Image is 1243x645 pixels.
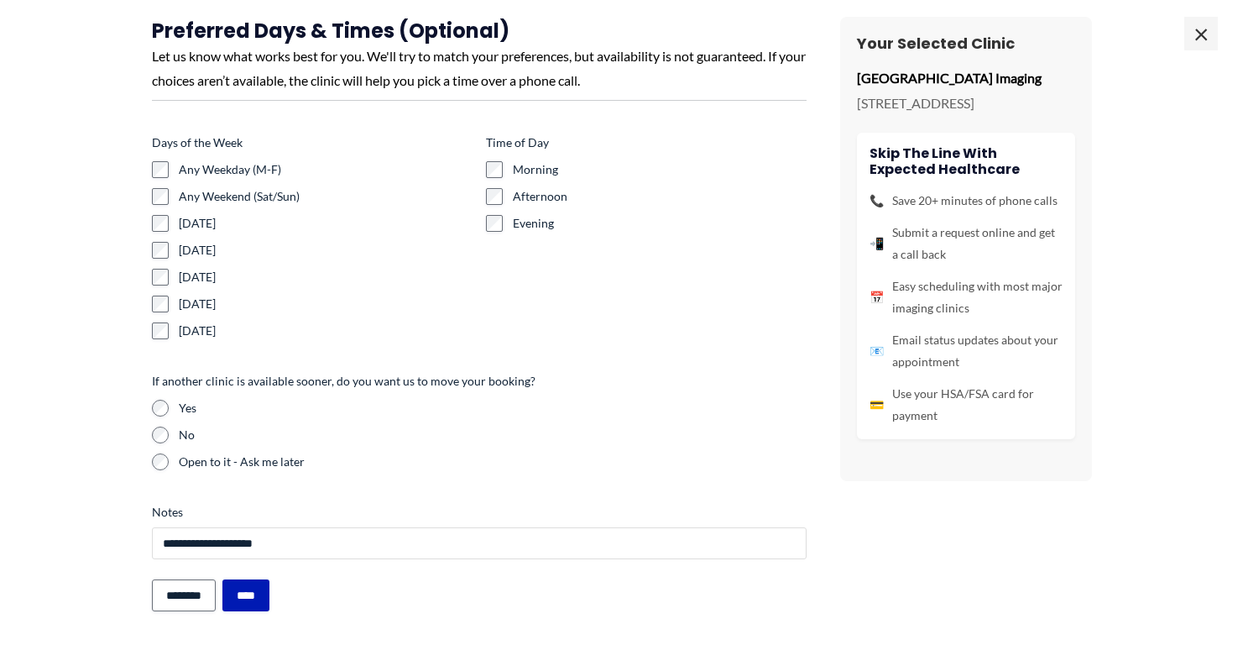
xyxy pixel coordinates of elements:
legend: Days of the Week [152,134,243,151]
label: No [179,427,807,443]
label: [DATE] [179,322,473,339]
li: Email status updates about your appointment [870,329,1063,373]
span: 📅 [870,286,884,308]
li: Submit a request online and get a call back [870,222,1063,265]
div: Let us know what works best for you. We'll try to match your preferences, but availability is not... [152,44,807,93]
span: 📲 [870,233,884,254]
label: Any Weekend (Sat/Sun) [179,188,473,205]
span: 💳 [870,394,884,416]
legend: Time of Day [486,134,549,151]
label: Yes [179,400,807,417]
label: Evening [513,215,807,232]
span: 📞 [870,190,884,212]
legend: If another clinic is available sooner, do you want us to move your booking? [152,373,535,390]
label: Notes [152,504,807,521]
p: [STREET_ADDRESS] [857,91,1075,116]
span: 📧 [870,340,884,362]
label: [DATE] [179,269,473,286]
h3: Your Selected Clinic [857,34,1075,53]
label: [DATE] [179,296,473,312]
label: Morning [513,161,807,178]
label: Open to it - Ask me later [179,454,807,470]
li: Easy scheduling with most major imaging clinics [870,275,1063,319]
label: Afternoon [513,188,807,205]
label: [DATE] [179,215,473,232]
h3: Preferred Days & Times (Optional) [152,18,807,44]
h4: Skip the line with Expected Healthcare [870,145,1063,177]
li: Use your HSA/FSA card for payment [870,383,1063,427]
p: [GEOGRAPHIC_DATA] Imaging [857,66,1075,91]
span: × [1184,17,1218,50]
li: Save 20+ minutes of phone calls [870,190,1063,212]
label: Any Weekday (M-F) [179,161,473,178]
label: [DATE] [179,242,473,259]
